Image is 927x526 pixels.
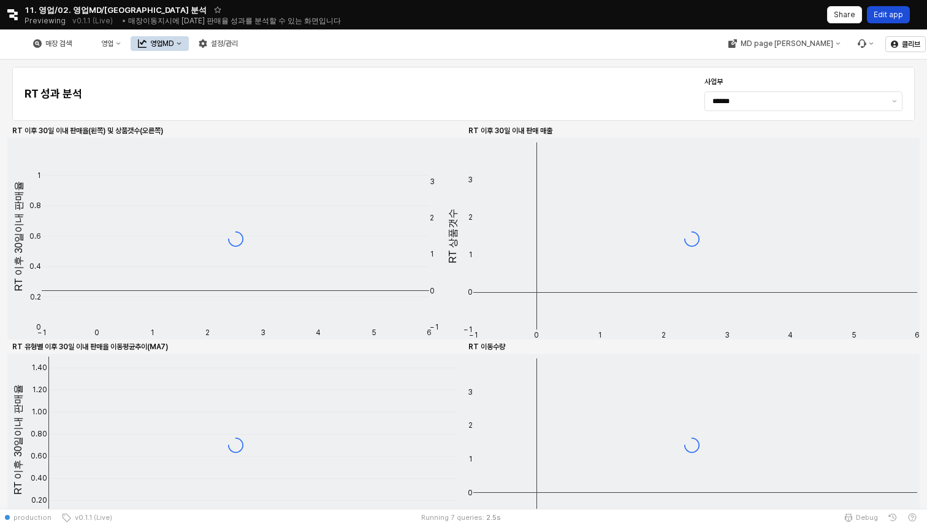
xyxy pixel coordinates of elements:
button: 설정/관리 [191,36,245,51]
strong: RT 이후 30일 이내 판매율(왼쪽) 및 상품갯수(오른쪽) [12,126,163,135]
div: 영업 [101,39,113,48]
div: Menu item 6 [850,36,880,51]
p: Share [834,10,855,20]
div: Previewing v0.1.1 (Live) [25,12,120,29]
button: Releases and History [66,12,120,29]
h4: RT 성과 분석 [25,88,171,100]
span: v0.1.1 (Live) [71,512,112,522]
div: Running 7 queries: [421,512,484,522]
span: 매장이동지시에 [DATE] 판매율 성과를 분석할 수 있는 화면입니다 [128,16,341,25]
span: • [122,16,126,25]
span: Debug [856,512,878,522]
span: 사업부 [704,77,723,86]
button: History [883,509,902,526]
span: 2.5 s [486,512,501,522]
span: 11. 영업/02. 영업MD/[GEOGRAPHIC_DATA] 분석 [25,4,207,16]
button: 제안 사항 표시 [887,92,902,110]
strong: RT 이동수량 [468,342,505,351]
div: 매장 검색 [45,39,72,48]
button: 영업 [82,36,128,51]
span: production [13,512,51,522]
button: 클리브 [885,36,926,52]
button: Help [902,509,922,526]
span: Previewing [25,15,66,27]
button: 매장 검색 [26,36,79,51]
div: MD page 이동 [720,36,847,51]
p: Edit app [874,10,903,20]
p: 클리브 [902,39,920,49]
button: Share app [827,6,862,23]
strong: RT 유형별 이후 30일 이내 판매율 이동평균추이(MA7) [12,342,168,351]
button: v0.1.1 (Live) [56,509,117,526]
div: 영업MD [150,39,174,48]
button: Edit app [867,6,910,23]
div: 설정/관리 [211,39,238,48]
button: MD page [PERSON_NAME] [720,36,847,51]
div: MD page [PERSON_NAME] [740,39,833,48]
button: Debug [839,509,883,526]
button: 영업MD [131,36,189,51]
p: v0.1.1 (Live) [72,16,113,26]
strong: RT 이후 30일 이내 판매 매출 [468,126,552,135]
button: Add app to favorites [212,4,224,16]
